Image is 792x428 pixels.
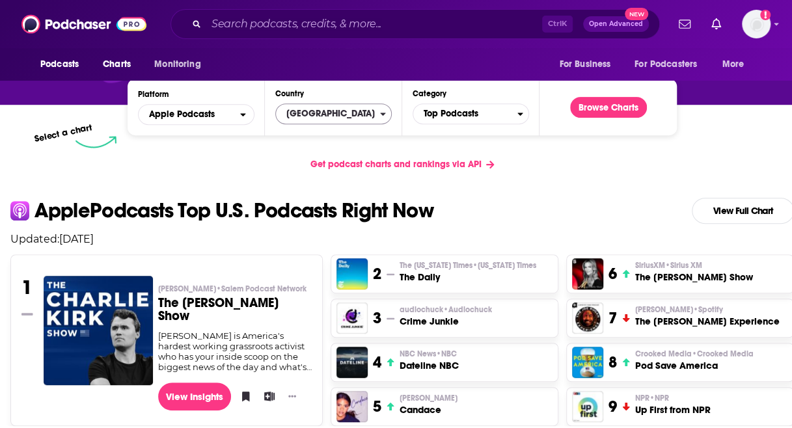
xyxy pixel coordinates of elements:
span: Charts [103,55,131,74]
button: Add to List [260,386,273,406]
h3: Candace [400,403,457,416]
span: • Audiochuck [443,305,492,314]
a: Get podcast charts and rankings via API [299,148,504,180]
h3: The [PERSON_NAME] Experience [635,315,780,328]
span: • NBC [436,349,457,358]
span: • Sirius XM [665,261,702,270]
img: The Charlie Kirk Show [44,276,153,385]
h3: Up First from NPR [635,403,711,416]
button: open menu [138,104,254,125]
svg: Add a profile image [760,10,771,20]
span: • Salem Podcast Network [216,284,307,293]
a: Show notifications dropdown [706,13,726,35]
p: Apple Podcasts Top U.S. Podcasts Right Now [34,200,433,221]
img: The Megyn Kelly Show [572,258,603,289]
input: Search podcasts, credits, & more... [206,14,542,34]
h3: The Daily [400,271,536,284]
span: [GEOGRAPHIC_DATA] [276,103,380,125]
a: [PERSON_NAME]•SpotifyThe [PERSON_NAME] Experience [635,304,780,328]
img: User Profile [742,10,771,38]
button: Open AdvancedNew [583,16,649,32]
button: open menu [145,52,217,77]
p: Crooked Media • Crooked Media [635,349,754,359]
div: [PERSON_NAME] is America's hardest working grassroots activist who has your inside scoop on the b... [158,330,312,372]
h3: The [PERSON_NAME] Show [635,271,753,284]
span: Logged in as Naomiumusic [742,10,771,38]
span: • NPR [649,394,669,403]
p: Charlie Kirk • Salem Podcast Network [158,284,312,294]
a: [PERSON_NAME]•Salem Podcast NetworkThe [PERSON_NAME] Show [158,284,312,330]
h3: Crime Junkie [400,315,492,328]
img: Candace [336,391,368,422]
button: open menu [31,52,96,77]
button: Show profile menu [742,10,771,38]
img: Crime Junkie [336,302,368,334]
a: audiochuck•AudiochuckCrime Junkie [400,304,492,328]
h3: Dateline NBC [400,359,459,372]
a: View Insights [158,382,232,410]
div: Search podcasts, credits, & more... [171,9,660,39]
span: For Business [559,55,610,74]
h3: 1 [21,276,33,299]
img: The Joe Rogan Experience [572,302,603,334]
h3: 6 [608,264,617,284]
h3: 2 [373,264,381,284]
p: NPR • NPR [635,393,711,403]
span: New [625,8,648,20]
span: Ctrl K [542,16,573,33]
button: Browse Charts [570,97,647,118]
a: Show notifications dropdown [674,13,696,35]
span: Crooked Media [635,349,754,359]
span: Get podcast charts and rankings via API [310,159,481,170]
span: Open Advanced [589,21,643,27]
img: The Daily [336,258,368,289]
span: • [US_STATE] Times [472,261,536,270]
img: Podchaser - Follow, Share and Rate Podcasts [21,12,146,36]
h3: Pod Save America [635,359,754,372]
a: SiriusXM•Sirius XMThe [PERSON_NAME] Show [635,260,753,284]
span: NBC News [400,349,457,359]
span: [PERSON_NAME] [400,393,457,403]
h3: 3 [373,308,381,328]
h3: 4 [373,353,381,372]
h3: 7 [608,308,617,328]
p: SiriusXM • Sirius XM [635,260,753,271]
span: More [722,55,744,74]
a: Charts [94,52,139,77]
span: [PERSON_NAME] [635,304,723,315]
span: Monitoring [154,55,200,74]
img: Dateline NBC [336,347,368,378]
a: Crooked Media•Crooked MediaPod Save America [635,349,754,372]
h3: 8 [608,353,617,372]
span: audiochuck [400,304,492,315]
p: Select a chart [33,122,93,144]
span: NPR [635,393,669,403]
span: Apple Podcasts [149,110,215,119]
a: NPR•NPRUp First from NPR [635,393,711,416]
p: The New York Times • New York Times [400,260,536,271]
img: Up First from NPR [572,391,603,422]
img: apple Icon [10,201,29,220]
button: Categories [413,103,529,124]
span: • Spotify [693,305,723,314]
span: • Crooked Media [692,349,754,358]
img: Pod Save America [572,347,603,378]
button: open menu [550,52,627,77]
a: NBC News•NBCDateline NBC [400,349,459,372]
span: The [US_STATE] Times [400,260,536,271]
p: NBC News • NBC [400,349,459,359]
